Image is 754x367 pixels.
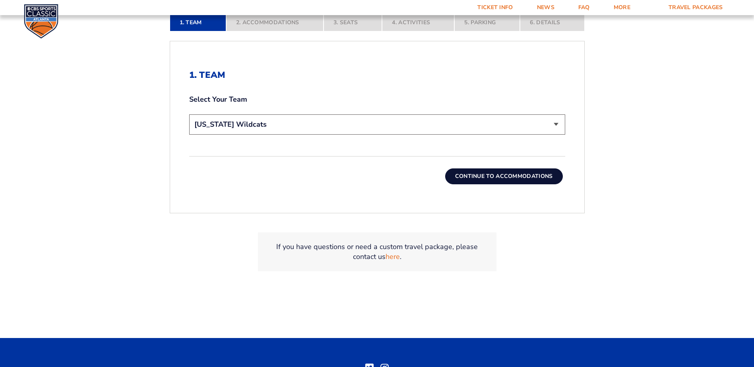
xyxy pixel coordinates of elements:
p: If you have questions or need a custom travel package, please contact us . [267,242,487,262]
button: Continue To Accommodations [445,168,563,184]
h2: 1. Team [189,70,565,80]
label: Select Your Team [189,95,565,104]
a: here [386,252,400,262]
img: CBS Sports Classic [24,4,58,39]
